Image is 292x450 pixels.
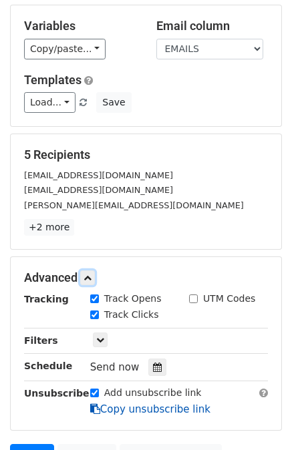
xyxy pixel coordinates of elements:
a: Load... [24,92,76,113]
label: UTM Codes [203,292,255,306]
strong: Schedule [24,361,72,371]
small: [PERSON_NAME][EMAIL_ADDRESS][DOMAIN_NAME] [24,200,244,210]
a: Copy/paste... [24,39,106,59]
label: Add unsubscribe link [104,386,202,400]
small: [EMAIL_ADDRESS][DOMAIN_NAME] [24,185,173,195]
label: Track Opens [104,292,162,306]
h5: Email column [156,19,269,33]
a: +2 more [24,219,74,236]
a: Templates [24,73,82,87]
button: Save [96,92,131,113]
h5: Variables [24,19,136,33]
small: [EMAIL_ADDRESS][DOMAIN_NAME] [24,170,173,180]
iframe: Chat Widget [225,386,292,450]
strong: Tracking [24,294,69,304]
strong: Unsubscribe [24,388,90,399]
h5: Advanced [24,270,268,285]
span: Send now [90,361,140,373]
a: Copy unsubscribe link [90,403,210,415]
label: Track Clicks [104,308,159,322]
h5: 5 Recipients [24,148,268,162]
strong: Filters [24,335,58,346]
